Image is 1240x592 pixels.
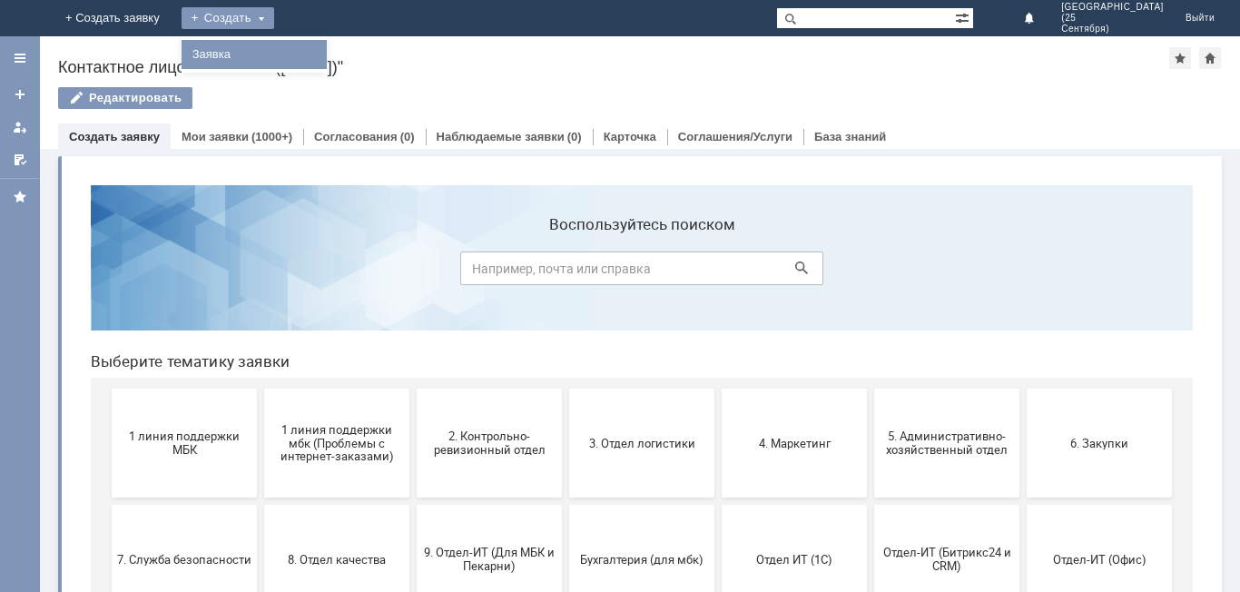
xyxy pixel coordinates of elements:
button: 3. Отдел логистики [493,218,638,327]
span: Отдел ИТ (1С) [651,381,785,395]
button: Финансовый отдел [35,450,181,559]
div: Создать [182,7,274,29]
span: (25 [1061,13,1164,24]
button: 9. Отдел-ИТ (Для МБК и Пекарни) [340,334,486,443]
a: Наблюдаемые заявки [437,130,565,143]
div: Добавить в избранное [1169,47,1191,69]
label: Воспользуйтесь поиском [384,44,747,63]
div: (0) [400,130,415,143]
button: 6. Закупки [950,218,1096,327]
span: не актуален [651,498,785,511]
span: Сентября) [1061,24,1164,35]
span: 5. Административно-хозяйственный отдел [803,259,938,286]
a: Мои заявки [5,113,34,142]
input: Например, почта или справка [384,81,747,114]
span: 3. Отдел логистики [498,265,633,279]
span: Это соглашение не активно! [346,491,480,518]
button: [PERSON_NAME]. Услуги ИТ для МБК (оформляет L1) [493,450,638,559]
span: 4. Маркетинг [651,265,785,279]
a: База знаний [814,130,886,143]
span: Финансовый отдел [41,498,175,511]
button: Отдел ИТ (1С) [645,334,791,443]
a: Соглашения/Услуги [678,130,792,143]
button: 1 линия поддержки МБК [35,218,181,327]
span: Расширенный поиск [955,8,973,25]
button: Отдел-ИТ (Битрикс24 и CRM) [798,334,943,443]
button: Это соглашение не активно! [340,450,486,559]
span: 6. Закупки [956,265,1090,279]
span: [PERSON_NAME]. Услуги ИТ для МБК (оформляет L1) [498,484,633,525]
button: 7. Служба безопасности [35,334,181,443]
span: 8. Отдел качества [193,381,328,395]
span: 2. Контрольно-ревизионный отдел [346,259,480,286]
a: Создать заявку [69,130,160,143]
a: Карточка [604,130,656,143]
span: Отдел-ИТ (Офис) [956,381,1090,395]
span: 1 линия поддержки МБК [41,259,175,286]
div: (0) [567,130,582,143]
span: 7. Служба безопасности [41,381,175,395]
button: не актуален [645,450,791,559]
header: Выберите тематику заявки [15,182,1117,200]
div: (1000+) [251,130,292,143]
button: 1 линия поддержки мбк (Проблемы с интернет-заказами) [188,218,333,327]
button: Франчайзинг [188,450,333,559]
a: Мои заявки [182,130,249,143]
button: Бухгалтерия (для мбк) [493,334,638,443]
span: 9. Отдел-ИТ (Для МБК и Пекарни) [346,375,480,402]
button: 8. Отдел качества [188,334,333,443]
button: 2. Контрольно-ревизионный отдел [340,218,486,327]
a: Согласования [314,130,398,143]
span: [GEOGRAPHIC_DATA] [1061,2,1164,13]
a: Заявка [185,44,323,65]
span: Отдел-ИТ (Битрикс24 и CRM) [803,375,938,402]
button: 5. Административно-хозяйственный отдел [798,218,943,327]
div: Сделать домашней страницей [1199,47,1221,69]
span: 1 линия поддержки мбк (Проблемы с интернет-заказами) [193,252,328,292]
a: Создать заявку [5,80,34,109]
button: 4. Маркетинг [645,218,791,327]
a: Мои согласования [5,145,34,174]
span: Франчайзинг [193,498,328,511]
span: Бухгалтерия (для мбк) [498,381,633,395]
button: Отдел-ИТ (Офис) [950,334,1096,443]
div: Контактное лицо "Смоленск ([DATE])" [58,58,1169,76]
